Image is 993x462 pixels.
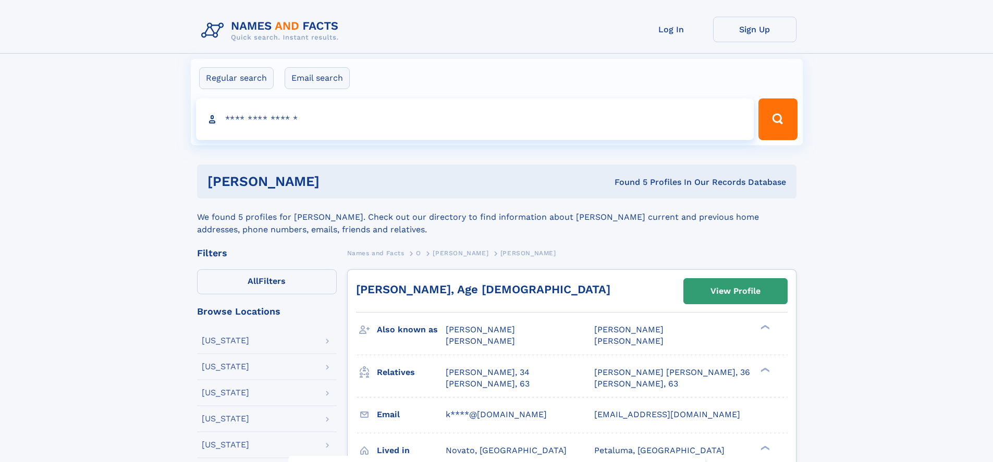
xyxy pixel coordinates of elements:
[758,366,770,373] div: ❯
[446,445,567,455] span: Novato, [GEOGRAPHIC_DATA]
[202,389,249,397] div: [US_STATE]
[446,336,515,346] span: [PERSON_NAME]
[416,246,421,259] a: O
[758,98,797,140] button: Search Button
[684,279,787,304] a: View Profile
[377,406,446,423] h3: Email
[202,336,249,345] div: [US_STATE]
[202,363,249,371] div: [US_STATE]
[594,367,750,378] a: [PERSON_NAME] [PERSON_NAME], 36
[446,324,515,334] span: [PERSON_NAME]
[347,246,404,259] a: Names and Facts
[377,321,446,339] h3: Also known as
[594,409,740,419] span: [EMAIL_ADDRESS][DOMAIN_NAME]
[433,249,488,257] span: [PERSON_NAME]
[356,283,610,296] a: [PERSON_NAME], Age [DEMOGRAPHIC_DATA]
[377,442,446,459] h3: Lived in
[594,378,678,390] a: [PERSON_NAME], 63
[248,276,259,286] span: All
[467,177,786,188] div: Found 5 Profiles In Our Records Database
[199,67,274,89] label: Regular search
[416,249,421,257] span: O
[594,324,664,334] span: [PERSON_NAME]
[433,246,488,259] a: [PERSON_NAME]
[202,441,249,449] div: [US_STATE]
[207,175,467,188] h1: [PERSON_NAME]
[197,198,796,236] div: We found 5 profiles for [PERSON_NAME]. Check out our directory to find information about [PERSON_...
[285,67,350,89] label: Email search
[377,364,446,381] h3: Relatives
[197,269,337,294] label: Filters
[197,17,347,45] img: Logo Names and Facts
[630,17,713,42] a: Log In
[713,17,796,42] a: Sign Up
[197,307,337,316] div: Browse Locations
[594,445,725,455] span: Petaluma, [GEOGRAPHIC_DATA]
[758,444,770,451] div: ❯
[197,248,337,258] div: Filters
[196,98,754,140] input: search input
[202,415,249,423] div: [US_STATE]
[500,249,556,257] span: [PERSON_NAME]
[446,378,530,390] a: [PERSON_NAME], 63
[446,367,530,378] a: [PERSON_NAME], 34
[710,279,761,303] div: View Profile
[594,336,664,346] span: [PERSON_NAME]
[758,324,770,331] div: ❯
